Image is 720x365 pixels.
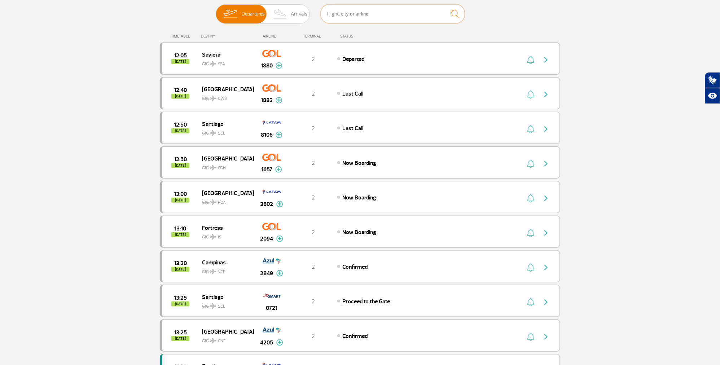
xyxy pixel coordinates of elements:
[542,333,550,341] img: seta-direita-painel-voo.svg
[542,159,550,168] img: seta-direita-painel-voo.svg
[202,96,209,102] font: GIG
[527,298,535,307] img: sino-painel-voo.svg
[260,338,273,347] span: 4205
[343,333,368,340] span: Confirmed
[202,223,248,232] span: Fortress
[174,192,187,197] span: 2025-09-28 13:00:00
[261,165,272,174] span: 1657
[175,226,186,231] span: 2025-09-28 13:10:00
[218,199,226,206] span: POA
[202,234,209,241] font: GIG
[527,194,535,203] img: sino-painel-voo.svg
[270,5,291,23] img: slider-desembarque
[276,236,283,242] img: mais-info-painel-voo.svg
[542,194,550,203] img: seta-direita-painel-voo.svg
[202,119,248,128] span: Santiago
[527,229,535,237] img: sino-painel-voo.svg
[542,298,550,307] img: seta-direita-painel-voo.svg
[219,5,242,23] img: slider-embarque
[202,84,248,94] span: [GEOGRAPHIC_DATA]
[202,154,248,163] span: [GEOGRAPHIC_DATA]
[210,165,216,171] img: destiny_airplane.svg
[276,97,282,104] img: mais-info-painel-voo.svg
[261,61,273,70] span: 1880
[527,56,535,64] img: sino-painel-voo.svg
[171,94,189,99] span: [DATE]
[174,261,187,266] span: 2025-09-28 13:20:00
[210,269,216,274] img: destiny_airplane.svg
[276,339,283,346] img: mais-info-painel-voo.svg
[542,229,550,237] img: seta-direita-painel-voo.svg
[202,165,209,171] font: GIG
[174,295,187,300] span: 2025-09-28 13:25:00
[343,90,364,97] span: Last Call
[276,201,283,207] img: mais-info-painel-voo.svg
[218,303,225,310] span: SCL
[202,303,209,310] font: GIG
[343,263,368,271] span: Confirmed
[218,96,227,102] span: CWB
[202,338,209,344] font: GIG
[202,61,209,67] font: GIG
[312,56,315,63] span: 2
[174,330,187,335] span: 2025-09-28 13:25:00
[291,5,308,23] span: Arrivals
[321,4,465,23] input: Flight, city or airline
[174,88,187,93] span: 2025-09-28 12:40:00
[527,333,535,341] img: sino-painel-voo.svg
[201,34,254,39] div: DESTINY
[202,258,248,267] span: Campinas
[174,157,187,162] span: 2025-09-28 12:50:00
[276,62,282,69] img: mais-info-painel-voo.svg
[260,269,273,278] span: 2849
[275,166,282,173] img: mais-info-painel-voo.svg
[527,159,535,168] img: sino-painel-voo.svg
[174,53,187,58] span: 2025-09-28 12:05:00
[276,270,283,277] img: mais-info-painel-voo.svg
[202,199,209,206] font: GIG
[312,125,315,132] span: 2
[312,159,315,167] span: 2
[312,194,315,201] span: 2
[218,130,225,137] span: SCL
[343,56,365,63] span: Departed
[202,292,248,302] span: Santiago
[171,59,189,64] span: [DATE]
[202,188,248,198] span: [GEOGRAPHIC_DATA]
[210,234,216,240] img: destiny_airplane.svg
[171,232,189,237] span: [DATE]
[210,199,216,205] img: destiny_airplane.svg
[218,165,226,171] span: CGH
[312,333,315,340] span: 2
[276,132,282,138] img: mais-info-painel-voo.svg
[218,338,225,344] span: CNF
[210,303,216,309] img: destiny_airplane.svg
[290,34,337,39] div: TERMINAL
[261,131,273,139] span: 8106
[542,90,550,99] img: seta-direita-painel-voo.svg
[260,234,273,243] span: 2094
[312,90,315,97] span: 2
[171,128,189,133] span: [DATE]
[542,56,550,64] img: seta-direita-painel-voo.svg
[312,263,315,271] span: 2
[242,5,265,23] span: Departures
[171,267,189,272] span: [DATE]
[202,327,248,336] span: [GEOGRAPHIC_DATA]
[705,72,720,104] div: Hand Talk accessibility plugin.
[542,125,550,133] img: seta-direita-painel-voo.svg
[210,338,216,344] img: destiny_airplane.svg
[266,304,277,312] span: 0721
[171,163,189,168] span: [DATE]
[312,229,315,236] span: 2
[202,50,248,59] span: Saviour
[202,269,209,275] font: GIG
[171,302,189,307] span: [DATE]
[210,61,216,67] img: destiny_airplane.svg
[705,88,720,104] button: Open assistive resources.
[210,96,216,101] img: destiny_airplane.svg
[171,198,189,203] span: [DATE]
[260,200,273,208] span: 3802
[343,194,377,201] span: Now Boarding
[218,269,225,275] span: VCP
